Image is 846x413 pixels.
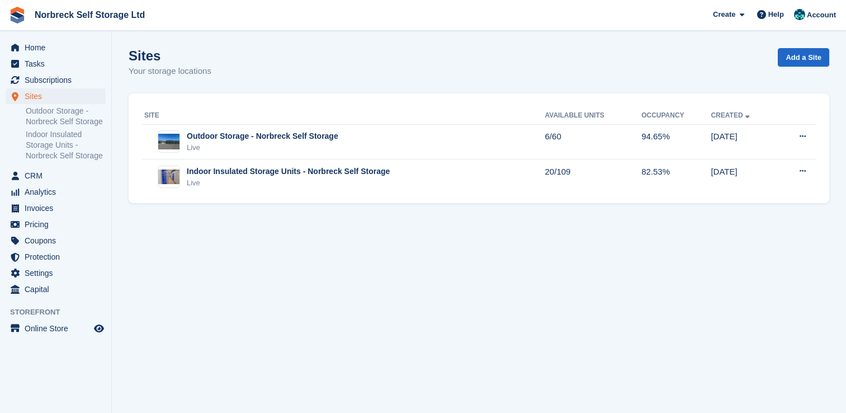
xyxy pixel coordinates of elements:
a: menu [6,56,106,72]
span: Capital [25,281,92,297]
a: menu [6,265,106,281]
a: menu [6,184,106,200]
span: Protection [25,249,92,265]
h1: Sites [129,48,211,63]
a: Norbreck Self Storage Ltd [30,6,149,24]
span: Coupons [25,233,92,248]
img: Image of Outdoor Storage - Norbreck Self Storage site [158,134,179,150]
a: menu [6,217,106,232]
a: Indoor Insulated Storage Units - Norbreck Self Storage [26,129,106,161]
a: menu [6,321,106,336]
div: Indoor Insulated Storage Units - Norbreck Self Storage [187,166,390,177]
a: Add a Site [778,48,829,67]
span: Account [807,10,836,21]
td: 20/109 [545,159,642,194]
a: menu [6,249,106,265]
a: menu [6,281,106,297]
a: menu [6,88,106,104]
span: Create [713,9,735,20]
span: Tasks [25,56,92,72]
th: Occupancy [641,107,711,125]
a: Outdoor Storage - Norbreck Self Storage [26,106,106,127]
td: [DATE] [711,124,777,159]
span: Invoices [25,200,92,216]
span: Online Store [25,321,92,336]
td: 6/60 [545,124,642,159]
span: Storefront [10,307,111,318]
th: Available Units [545,107,642,125]
td: 94.65% [641,124,711,159]
span: Subscriptions [25,72,92,88]
p: Your storage locations [129,65,211,78]
a: menu [6,40,106,55]
a: menu [6,168,106,184]
img: stora-icon-8386f47178a22dfd0bd8f6a31ec36ba5ce8667c1dd55bd0f319d3a0aa187defe.svg [9,7,26,24]
span: Pricing [25,217,92,232]
td: 82.53% [641,159,711,194]
span: CRM [25,168,92,184]
td: [DATE] [711,159,777,194]
img: Image of Indoor Insulated Storage Units - Norbreck Self Storage site [158,170,179,184]
img: Sally King [794,9,805,20]
span: Settings [25,265,92,281]
span: Analytics [25,184,92,200]
th: Site [142,107,545,125]
span: Sites [25,88,92,104]
div: Live [187,142,338,153]
div: Live [187,177,390,189]
a: Created [711,111,752,119]
a: Preview store [92,322,106,335]
div: Outdoor Storage - Norbreck Self Storage [187,130,338,142]
a: menu [6,200,106,216]
span: Help [768,9,784,20]
a: menu [6,233,106,248]
span: Home [25,40,92,55]
a: menu [6,72,106,88]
